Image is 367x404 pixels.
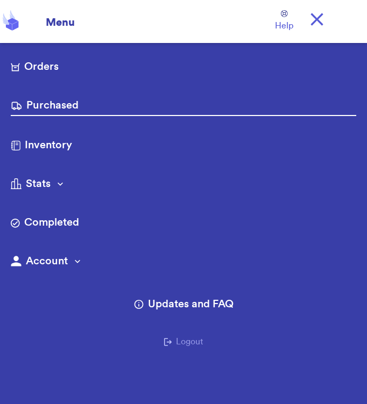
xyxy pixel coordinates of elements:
a: Help [275,10,293,32]
button: Account [11,254,356,271]
button: Logout [164,335,203,348]
a: Purchased [11,98,356,116]
button: Stats [11,176,356,193]
a: Orders [11,59,356,76]
span: Updates and FAQ [148,297,234,312]
a: Updates and FAQ [134,297,234,314]
a: Inventory [11,138,356,155]
a: Completed [11,215,356,232]
span: Help [275,19,293,32]
div: Menu [39,9,75,30]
